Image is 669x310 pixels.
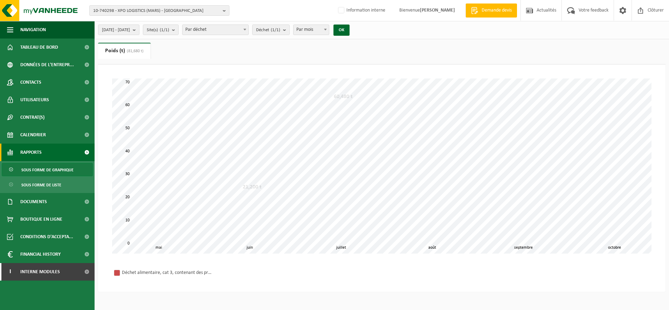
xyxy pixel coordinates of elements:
span: Tableau de bord [20,39,58,56]
span: Utilisateurs [20,91,49,109]
button: OK [333,25,350,36]
label: Information interne [337,5,385,16]
span: Contacts [20,74,41,91]
button: Site(s)(1/1) [143,25,179,35]
count: (1/1) [160,28,169,32]
a: Demande devis [465,4,517,18]
span: Données de l'entrepr... [20,56,74,74]
a: Poids (t) [98,43,151,59]
span: Financial History [20,246,61,263]
span: Interne modules [20,263,60,281]
span: Déchet [256,25,280,35]
span: Contrat(s) [20,109,44,126]
strong: [PERSON_NAME] [420,8,455,13]
div: 21,200 t [241,184,263,191]
span: [DATE] - [DATE] [102,25,130,35]
a: Sous forme de graphique [2,163,93,176]
span: I [7,263,13,281]
div: Déchet alimentaire, cat 3, contenant des produits d'origine animale, emballage synthétique [122,268,213,277]
span: Par mois [294,25,329,35]
div: 60,480 t [332,93,354,100]
span: 10-740298 - XPO LOGISTICS (MARS) - [GEOGRAPHIC_DATA] [93,6,220,16]
count: (1/1) [271,28,280,32]
span: Demande devis [480,7,513,14]
button: 10-740298 - XPO LOGISTICS (MARS) - [GEOGRAPHIC_DATA] [89,5,229,16]
span: Boutique en ligne [20,211,62,228]
span: Conditions d'accepta... [20,228,73,246]
span: (81,680 t) [125,49,144,53]
span: Calendrier [20,126,46,144]
span: Rapports [20,144,42,161]
span: Navigation [20,21,46,39]
span: Par déchet [182,25,249,35]
button: [DATE] - [DATE] [98,25,139,35]
button: Déchet(1/1) [252,25,290,35]
a: Sous forme de liste [2,178,93,191]
span: Par déchet [182,25,248,35]
span: Site(s) [147,25,169,35]
span: Documents [20,193,47,211]
span: Sous forme de liste [21,178,61,192]
span: Sous forme de graphique [21,163,74,177]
